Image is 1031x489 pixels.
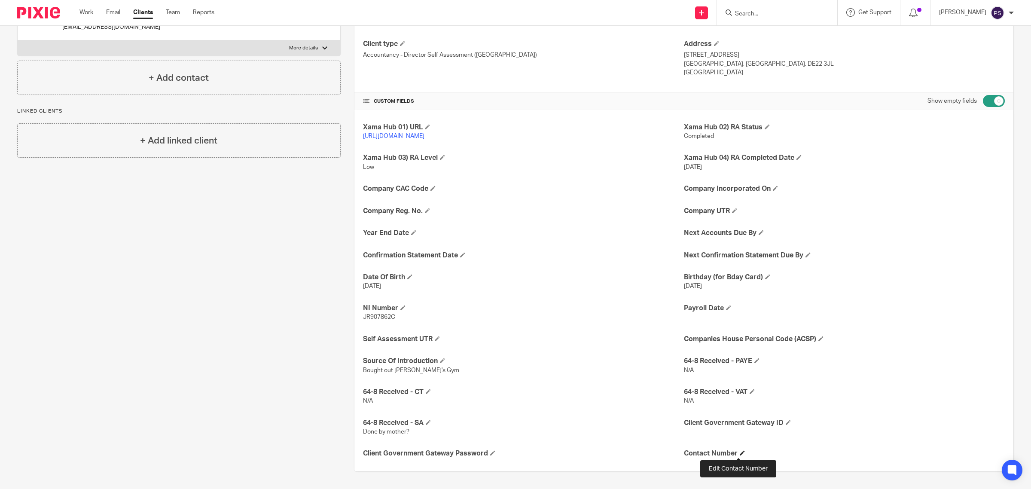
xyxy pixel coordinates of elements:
[106,8,120,17] a: Email
[363,283,381,289] span: [DATE]
[684,419,1005,428] h4: Client Government Gateway ID
[363,357,684,366] h4: Source Of Introduction
[363,273,684,282] h4: Date Of Birth
[363,98,684,105] h4: CUSTOM FIELDS
[684,207,1005,216] h4: Company UTR
[734,10,811,18] input: Search
[684,123,1005,132] h4: Xama Hub 02) RA Status
[684,51,1005,59] p: [STREET_ADDRESS]
[193,8,214,17] a: Reports
[363,184,684,193] h4: Company CAC Code
[684,184,1005,193] h4: Company Incorporated On
[684,388,1005,397] h4: 64-8 Received - VAT
[991,6,1004,20] img: svg%3E
[684,164,702,170] span: [DATE]
[363,304,684,313] h4: NI Number
[166,8,180,17] a: Team
[363,153,684,162] h4: Xama Hub 03) RA Level
[363,123,684,132] h4: Xama Hub 01) URL
[684,367,694,373] span: N/A
[363,314,395,320] span: JR907862C
[684,449,1005,458] h4: Contact Number
[140,134,217,147] h4: + Add linked client
[363,335,684,344] h4: Self Assessment UTR
[927,97,977,105] label: Show empty fields
[363,40,684,49] h4: Client type
[684,133,714,139] span: Completed
[684,60,1005,68] p: [GEOGRAPHIC_DATA], [GEOGRAPHIC_DATA], DE22 3JL
[363,51,684,59] p: Accountancy - Director Self Assessment ([GEOGRAPHIC_DATA])
[62,23,160,31] p: [EMAIL_ADDRESS][DOMAIN_NAME]
[363,251,684,260] h4: Confirmation Statement Date
[684,251,1005,260] h4: Next Confirmation Statement Due By
[684,229,1005,238] h4: Next Accounts Due By
[939,8,986,17] p: [PERSON_NAME]
[363,398,373,404] span: N/A
[684,398,694,404] span: N/A
[363,164,374,170] span: Low
[684,283,702,289] span: [DATE]
[363,419,684,428] h4: 64-8 Received - SA
[684,304,1005,313] h4: Payroll Date
[363,449,684,458] h4: Client Government Gateway Password
[684,357,1005,366] h4: 64-8 Received - PAYE
[684,68,1005,77] p: [GEOGRAPHIC_DATA]
[289,45,318,52] p: More details
[684,273,1005,282] h4: Birthday (for Bday Card)
[363,429,409,435] span: Done by mother?
[363,133,424,139] a: [URL][DOMAIN_NAME]
[363,207,684,216] h4: Company Reg. No.
[858,9,891,15] span: Get Support
[363,388,684,397] h4: 64-8 Received - CT
[684,40,1005,49] h4: Address
[684,153,1005,162] h4: Xama Hub 04) RA Completed Date
[79,8,93,17] a: Work
[149,71,209,85] h4: + Add contact
[133,8,153,17] a: Clients
[684,335,1005,344] h4: Companies House Personal Code (ACSP)
[363,229,684,238] h4: Year End Date
[17,7,60,18] img: Pixie
[17,108,341,115] p: Linked clients
[363,367,459,373] span: Bought out [PERSON_NAME]'s Gym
